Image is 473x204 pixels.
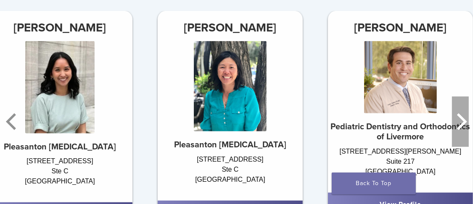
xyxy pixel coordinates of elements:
img: Dr. Maggie Chao [194,41,267,131]
div: [STREET_ADDRESS][PERSON_NAME] Suite 217 [GEOGRAPHIC_DATA] [328,146,473,184]
button: Previous [4,97,21,147]
strong: Pediatric Dentistry and Orthodontics of Livermore [331,122,470,142]
img: Dr. Joshua Solomon [364,41,437,114]
button: Next [452,97,469,147]
div: [STREET_ADDRESS] Ste C [GEOGRAPHIC_DATA] [158,154,303,192]
a: Back To Top [332,173,416,194]
h3: [PERSON_NAME] [158,18,303,38]
img: Dr. Olivia Nguyen [25,41,95,133]
h3: [PERSON_NAME] [328,18,473,38]
strong: Pleasanton [MEDICAL_DATA] [174,140,286,150]
strong: Pleasanton [MEDICAL_DATA] [4,142,116,152]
